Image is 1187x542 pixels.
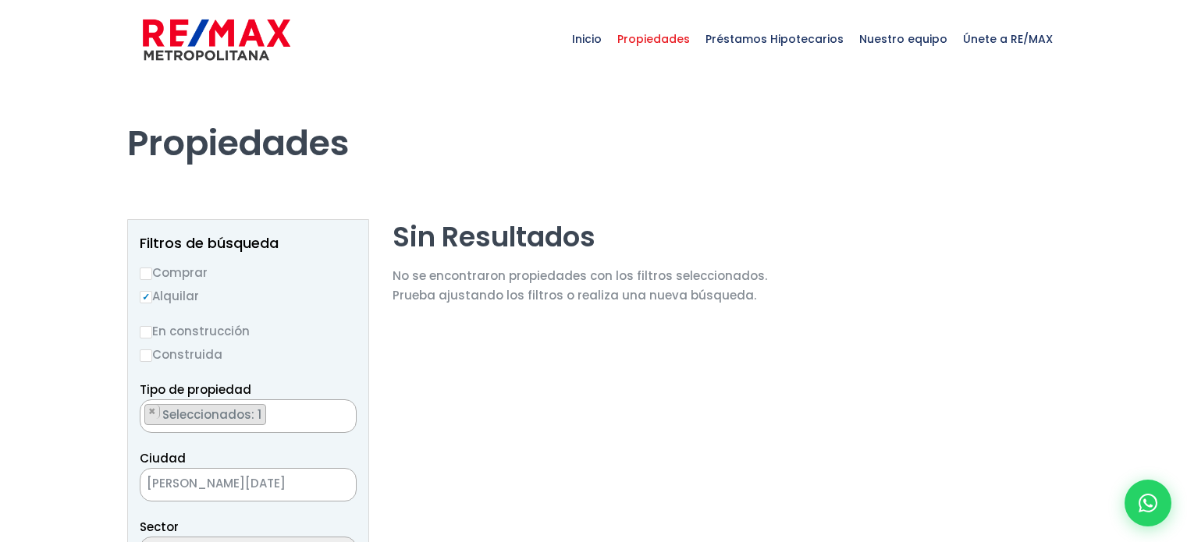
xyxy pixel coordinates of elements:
[140,450,186,466] span: Ciudad
[140,473,317,494] span: SANTO DOMINGO DE GUZMÁN
[140,291,152,303] input: Alquilar
[144,404,266,425] li: APARTAMENTO
[140,326,152,338] input: En construcción
[317,473,340,498] button: Remove all items
[140,236,357,251] h2: Filtros de búsqueda
[698,16,851,62] span: Préstamos Hipotecarios
[393,266,767,305] p: No se encontraron propiedades con los filtros seleccionados. Prueba ajustando los filtros o reali...
[140,468,357,501] span: SANTO DOMINGO DE GUZMÁN
[851,16,955,62] span: Nuestro equipo
[140,321,357,341] label: En construcción
[148,405,156,419] span: ×
[140,381,251,398] span: Tipo de propiedad
[127,79,1061,165] h1: Propiedades
[393,219,767,254] h2: Sin Resultados
[161,406,265,423] span: Seleccionados: 1
[140,349,152,362] input: Construida
[145,405,160,419] button: Remove item
[339,405,347,419] span: ×
[140,400,149,434] textarea: Search
[140,267,152,280] input: Comprar
[564,16,609,62] span: Inicio
[339,404,348,420] button: Remove all items
[140,286,357,306] label: Alquilar
[332,478,340,492] span: ×
[140,345,357,364] label: Construida
[955,16,1061,62] span: Únete a RE/MAX
[140,519,179,535] span: Sector
[140,263,357,282] label: Comprar
[143,16,290,63] img: remax-metropolitana-logo
[609,16,698,62] span: Propiedades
